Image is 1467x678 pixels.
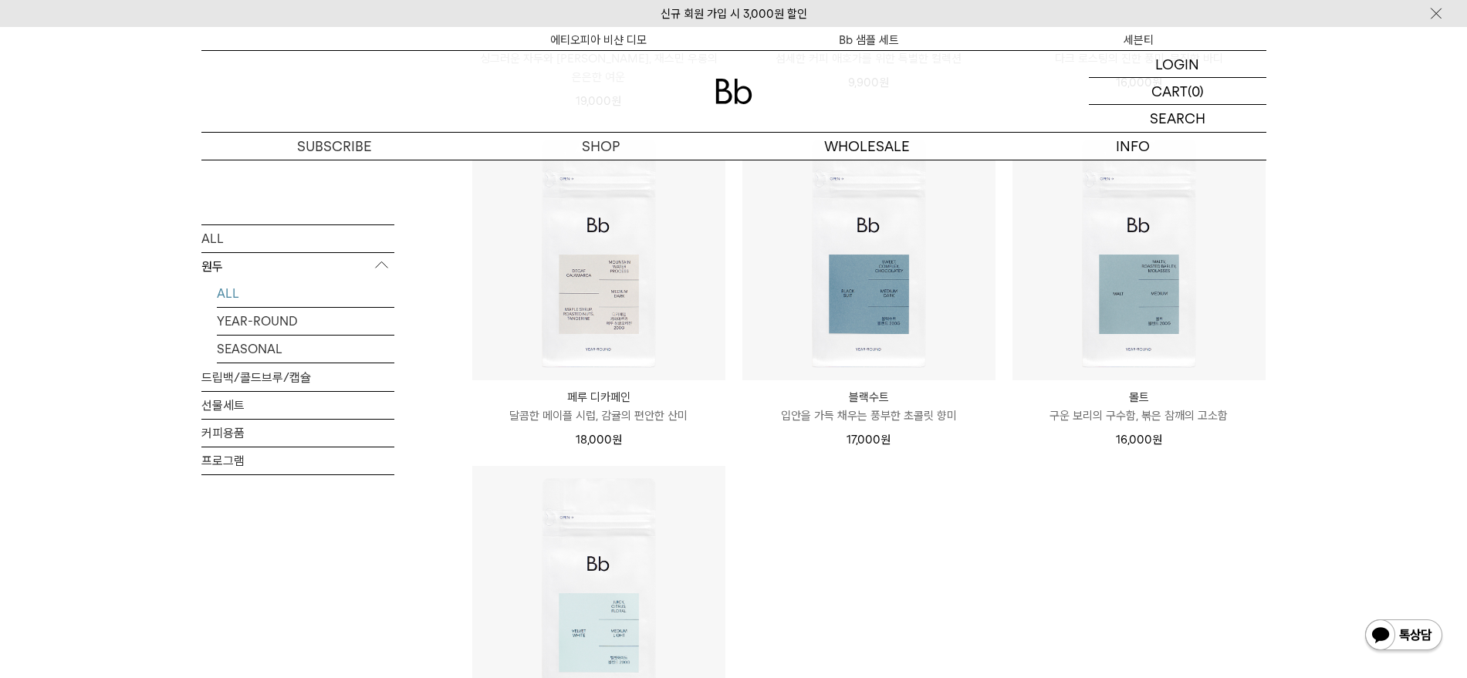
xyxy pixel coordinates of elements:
p: SEARCH [1150,105,1205,132]
img: 카카오톡 채널 1:1 채팅 버튼 [1364,618,1444,655]
span: 17,000 [847,433,891,447]
p: LOGIN [1155,51,1199,77]
p: 입안을 가득 채우는 풍부한 초콜릿 향미 [742,406,995,425]
p: 페루 디카페인 [472,388,725,406]
a: 페루 디카페인 달콤한 메이플 시럽, 감귤의 편안한 산미 [472,388,725,425]
img: 몰트 [1012,127,1266,380]
a: 프로그램 [201,447,394,474]
span: 원 [612,433,622,447]
img: 로고 [715,79,752,104]
p: 달콤한 메이플 시럽, 감귤의 편안한 산미 [472,406,725,425]
a: 커피용품 [201,419,394,446]
p: WHOLESALE [734,133,1000,160]
p: 원두 [201,252,394,280]
a: SUBSCRIBE [201,133,468,160]
img: 페루 디카페인 [472,127,725,380]
a: LOGIN [1089,51,1266,78]
p: 블랙수트 [742,388,995,406]
p: (0) [1188,78,1204,104]
a: 선물세트 [201,391,394,418]
a: SEASONAL [217,335,394,362]
a: ALL [217,279,394,306]
a: ALL [201,224,394,251]
a: 신규 회원 가입 시 3,000원 할인 [661,7,807,21]
a: 드립백/콜드브루/캡슐 [201,363,394,390]
a: 몰트 구운 보리의 구수함, 볶은 참깨의 고소함 [1012,388,1266,425]
p: 몰트 [1012,388,1266,406]
span: 원 [1152,433,1162,447]
a: CART (0) [1089,78,1266,105]
p: INFO [1000,133,1266,160]
p: 구운 보리의 구수함, 볶은 참깨의 고소함 [1012,406,1266,425]
p: CART [1151,78,1188,104]
a: SHOP [468,133,734,160]
img: 블랙수트 [742,127,995,380]
span: 16,000 [1116,433,1162,447]
span: 원 [881,433,891,447]
a: 블랙수트 입안을 가득 채우는 풍부한 초콜릿 향미 [742,388,995,425]
span: 18,000 [576,433,622,447]
a: YEAR-ROUND [217,307,394,334]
